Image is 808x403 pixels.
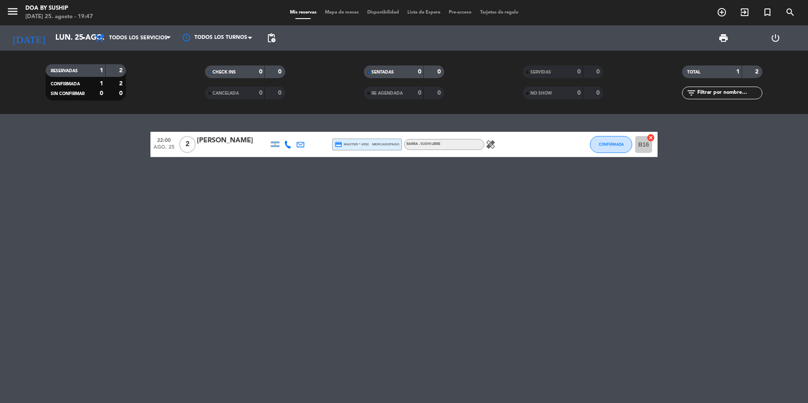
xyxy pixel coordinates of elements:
[590,136,632,153] button: CONFIRMADA
[286,10,321,15] span: Mis reservas
[278,69,283,75] strong: 0
[418,69,421,75] strong: 0
[100,81,103,87] strong: 1
[6,5,19,21] button: menu
[596,69,601,75] strong: 0
[372,142,399,147] span: mercadopago
[153,135,175,144] span: 22:00
[717,7,727,17] i: add_circle_outline
[530,70,551,74] span: SERVIDAS
[718,33,729,43] span: print
[486,139,496,150] i: healing
[25,4,93,13] div: DOA by SUSHIP
[213,70,236,74] span: CHECK INS
[770,33,781,43] i: power_settings_new
[371,91,403,95] span: RE AGENDADA
[119,68,124,74] strong: 2
[762,7,773,17] i: turned_in_not
[740,7,750,17] i: exit_to_app
[647,133,655,142] i: cancel
[79,33,89,43] i: arrow_drop_down
[119,81,124,87] strong: 2
[259,90,262,96] strong: 0
[321,10,363,15] span: Mapa de mesas
[100,90,103,96] strong: 0
[437,90,442,96] strong: 0
[179,136,196,153] span: 2
[335,141,369,148] span: master * 4352
[686,88,696,98] i: filter_list
[51,82,80,86] span: CONFIRMADA
[6,5,19,18] i: menu
[213,91,239,95] span: CANCELADA
[736,69,740,75] strong: 1
[577,69,581,75] strong: 0
[596,90,601,96] strong: 0
[25,13,93,21] div: [DATE] 25. agosto - 19:47
[51,69,78,73] span: RESERVADAS
[418,90,421,96] strong: 0
[750,25,802,51] div: LOG OUT
[476,10,523,15] span: Tarjetas de regalo
[437,69,442,75] strong: 0
[403,10,445,15] span: Lista de Espera
[197,135,269,146] div: [PERSON_NAME]
[599,142,624,147] span: CONFIRMADA
[109,35,167,41] span: Todos los servicios
[259,69,262,75] strong: 0
[363,10,403,15] span: Disponibilidad
[445,10,476,15] span: Pre-acceso
[153,144,175,154] span: ago. 25
[785,7,795,17] i: search
[266,33,276,43] span: pending_actions
[687,70,700,74] span: TOTAL
[278,90,283,96] strong: 0
[119,90,124,96] strong: 0
[696,88,762,98] input: Filtrar por nombre...
[577,90,581,96] strong: 0
[100,68,103,74] strong: 1
[335,141,342,148] i: credit_card
[6,29,51,47] i: [DATE]
[755,69,760,75] strong: 2
[407,142,440,146] span: Barra - Sushi Libre
[51,92,85,96] span: SIN CONFIRMAR
[371,70,394,74] span: SENTADAS
[530,91,552,95] span: NO SHOW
